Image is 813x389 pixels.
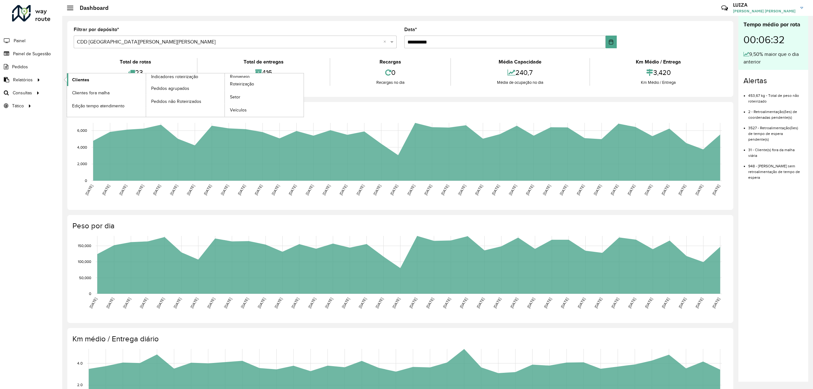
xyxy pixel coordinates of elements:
[560,297,569,309] text: [DATE]
[332,79,449,86] div: Recargas no dia
[122,297,131,309] text: [DATE]
[593,184,602,196] text: [DATE]
[425,297,434,309] text: [DATE]
[332,66,449,79] div: 0
[67,73,146,86] a: Clientes
[225,78,304,91] a: Roteirização
[220,184,229,196] text: [DATE]
[199,66,328,79] div: 416
[404,26,417,33] label: Data
[743,76,803,85] h4: Alertas
[12,103,24,109] span: Tático
[13,90,32,96] span: Consultas
[79,276,91,280] text: 50,000
[230,94,240,100] span: Setor
[743,20,803,29] div: Tempo médio por rota
[718,1,731,15] a: Contato Rápido
[72,103,124,109] span: Edição tempo atendimento
[542,184,551,196] text: [DATE]
[543,297,552,309] text: [DATE]
[75,66,195,79] div: 23
[75,58,195,66] div: Total de rotas
[101,184,111,196] text: [DATE]
[77,162,87,166] text: 2,000
[230,107,247,113] span: Veículos
[206,297,216,309] text: [DATE]
[341,297,350,309] text: [DATE]
[453,66,588,79] div: 240,7
[526,297,535,309] text: [DATE]
[474,184,483,196] text: [DATE]
[453,79,588,86] div: Média de ocupação no dia
[644,184,653,196] text: [DATE]
[324,297,333,309] text: [DATE]
[291,297,300,309] text: [DATE]
[743,50,803,66] div: 9,50% maior que o dia anterior
[577,297,586,309] text: [DATE]
[332,58,449,66] div: Recargas
[644,297,653,309] text: [DATE]
[72,90,110,96] span: Clientes fora malha
[695,297,704,309] text: [DATE]
[375,297,384,309] text: [DATE]
[678,297,687,309] text: [DATE]
[525,184,534,196] text: [DATE]
[442,297,451,309] text: [DATE]
[230,81,254,87] span: Roteirização
[72,77,89,83] span: Clientes
[356,184,365,196] text: [DATE]
[594,297,603,309] text: [DATE]
[139,297,148,309] text: [DATE]
[274,297,283,309] text: [DATE]
[748,88,803,104] li: 453,67 kg - Total de peso não roteirizado
[748,158,803,180] li: 948 - [PERSON_NAME] sem retroalimentação de tempo de espera
[559,184,568,196] text: [DATE]
[610,184,619,196] text: [DATE]
[72,108,727,117] h4: Capacidade por dia
[152,184,161,196] text: [DATE]
[173,297,182,309] text: [DATE]
[78,244,91,248] text: 150,000
[77,145,87,149] text: 4,000
[358,297,367,309] text: [DATE]
[85,178,87,183] text: 0
[576,184,585,196] text: [DATE]
[392,297,401,309] text: [DATE]
[322,184,331,196] text: [DATE]
[151,85,189,92] span: Pedidos agrupados
[146,82,225,95] a: Pedidos agrupados
[610,297,620,309] text: [DATE]
[606,36,617,48] button: Choose Date
[225,91,304,104] a: Setor
[592,58,725,66] div: Km Médio / Entrega
[186,184,195,196] text: [DATE]
[743,29,803,50] div: 00:06:32
[13,50,51,57] span: Painel de Sugestão
[406,184,416,196] text: [DATE]
[695,184,704,196] text: [DATE]
[72,221,727,231] h4: Peso por dia
[307,297,317,309] text: [DATE]
[627,297,636,309] text: [DATE]
[661,184,670,196] text: [DATE]
[748,120,803,142] li: 3527 - Retroalimentação(ões) de tempo de espera pendente(s)
[748,104,803,120] li: 2 - Retroalimentação(ões) de coordenadas pendente(s)
[77,361,83,365] text: 4.0
[493,297,502,309] text: [DATE]
[72,334,727,344] h4: Km médio / Entrega diário
[230,73,250,80] span: Romaneio
[711,297,721,309] text: [DATE]
[240,297,249,309] text: [DATE]
[491,184,500,196] text: [DATE]
[733,8,796,14] span: [PERSON_NAME] [PERSON_NAME]
[592,79,725,86] div: Km Médio / Entrega
[661,297,670,309] text: [DATE]
[146,95,225,108] a: Pedidos não Roteirizados
[457,184,467,196] text: [DATE]
[677,184,687,196] text: [DATE]
[373,184,382,196] text: [DATE]
[105,297,115,309] text: [DATE]
[12,64,28,70] span: Pedidos
[408,297,418,309] text: [DATE]
[508,184,517,196] text: [DATE]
